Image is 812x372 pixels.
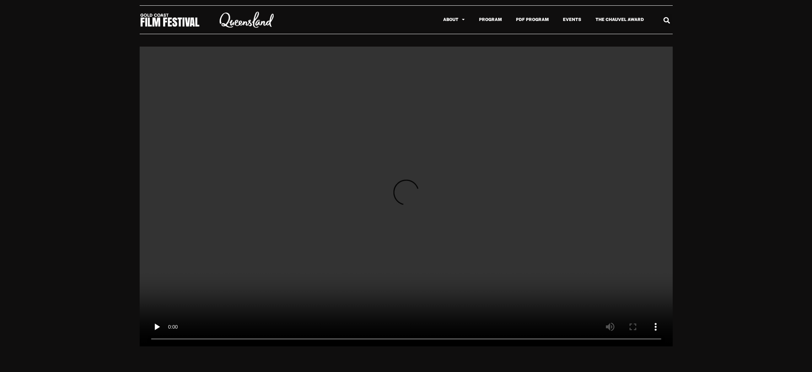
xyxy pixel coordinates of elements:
[661,14,672,26] div: Search
[509,11,556,28] a: PDF Program
[588,11,651,28] a: The Chauvel Award
[436,11,472,28] a: About
[290,11,651,28] nav: Menu
[556,11,588,28] a: Events
[472,11,509,28] a: Program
